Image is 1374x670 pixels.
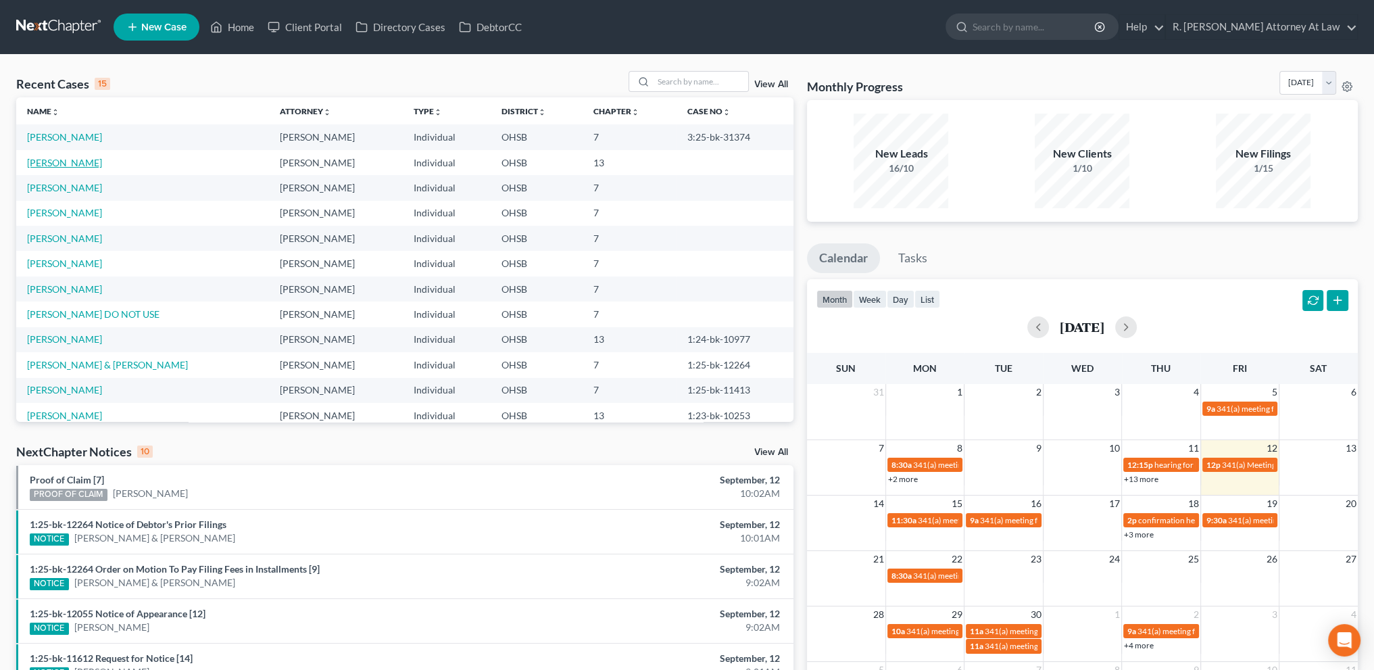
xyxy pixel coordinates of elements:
[583,175,677,200] td: 7
[1206,404,1215,414] span: 9a
[539,531,780,545] div: 10:01AM
[491,201,583,226] td: OHSB
[491,352,583,377] td: OHSB
[583,277,677,302] td: 7
[414,106,442,116] a: Typeunfold_more
[27,207,102,218] a: [PERSON_NAME]
[1271,384,1279,400] span: 5
[1127,626,1136,636] span: 9a
[853,290,887,308] button: week
[854,146,948,162] div: New Leads
[887,290,914,308] button: day
[491,403,583,428] td: OHSB
[16,444,153,460] div: NextChapter Notices
[1113,606,1121,623] span: 1
[74,621,149,634] a: [PERSON_NAME]
[30,533,69,546] div: NOTICE
[891,460,912,470] span: 8:30a
[973,14,1096,39] input: Search by name...
[1328,624,1360,656] div: Open Intercom Messenger
[1265,551,1279,567] span: 26
[891,571,912,581] span: 8:30a
[1127,515,1137,525] span: 2p
[269,277,403,302] td: [PERSON_NAME]
[872,384,885,400] span: 31
[539,563,780,576] div: September, 12
[74,531,235,545] a: [PERSON_NAME] & [PERSON_NAME]
[269,251,403,276] td: [PERSON_NAME]
[403,201,491,226] td: Individual
[16,76,110,92] div: Recent Cases
[403,327,491,352] td: Individual
[491,251,583,276] td: OHSB
[27,258,102,269] a: [PERSON_NAME]
[985,641,1115,651] span: 341(a) meeting for [PERSON_NAME]
[1035,162,1129,175] div: 1/10
[1060,320,1104,334] h2: [DATE]
[27,359,188,370] a: [PERSON_NAME] & [PERSON_NAME]
[886,243,939,273] a: Tasks
[1187,440,1200,456] span: 11
[1138,515,1290,525] span: confirmation hearing for [PERSON_NAME]
[1350,384,1358,400] span: 6
[877,440,885,456] span: 7
[807,243,880,273] a: Calendar
[583,124,677,149] td: 7
[434,108,442,116] i: unfold_more
[1108,551,1121,567] span: 24
[1124,529,1154,540] a: +3 more
[269,378,403,403] td: [PERSON_NAME]
[950,551,964,567] span: 22
[538,108,546,116] i: unfold_more
[30,578,69,590] div: NOTICE
[1206,460,1221,470] span: 12p
[491,124,583,149] td: OHSB
[269,327,403,352] td: [PERSON_NAME]
[27,182,102,193] a: [PERSON_NAME]
[269,403,403,428] td: [PERSON_NAME]
[888,474,918,484] a: +2 more
[583,378,677,403] td: 7
[27,157,102,168] a: [PERSON_NAME]
[539,518,780,531] div: September, 12
[722,108,730,116] i: unfold_more
[491,327,583,352] td: OHSB
[30,489,107,501] div: PROOF OF CLAIM
[583,403,677,428] td: 13
[269,150,403,175] td: [PERSON_NAME]
[1071,362,1094,374] span: Wed
[30,623,69,635] div: NOTICE
[854,162,948,175] div: 16/10
[269,352,403,377] td: [PERSON_NAME]
[30,652,193,664] a: 1:25-bk-11612 Request for Notice [14]
[203,15,261,39] a: Home
[323,108,331,116] i: unfold_more
[1166,15,1357,39] a: R. [PERSON_NAME] Attorney At Law
[980,515,1110,525] span: 341(a) meeting for [PERSON_NAME]
[1035,146,1129,162] div: New Clients
[501,106,546,116] a: Districtunfold_more
[491,226,583,251] td: OHSB
[891,515,916,525] span: 11:30a
[403,251,491,276] td: Individual
[1108,440,1121,456] span: 10
[491,277,583,302] td: OHSB
[687,106,730,116] a: Case Nounfold_more
[403,378,491,403] td: Individual
[583,327,677,352] td: 13
[280,106,331,116] a: Attorneyunfold_more
[27,308,160,320] a: [PERSON_NAME] DO NOT USE
[539,487,780,500] div: 10:02AM
[1265,496,1279,512] span: 19
[30,474,104,485] a: Proof of Claim [7]
[754,448,788,457] a: View All
[1233,362,1247,374] span: Fri
[918,515,1048,525] span: 341(a) meeting for [PERSON_NAME]
[1192,384,1200,400] span: 4
[269,175,403,200] td: [PERSON_NAME]
[995,362,1012,374] span: Tue
[891,626,905,636] span: 10a
[539,576,780,590] div: 9:02AM
[950,496,964,512] span: 15
[583,150,677,175] td: 13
